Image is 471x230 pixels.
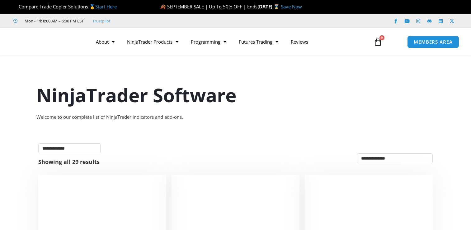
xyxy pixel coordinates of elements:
[92,17,111,25] a: Trustpilot
[13,3,117,10] span: Compare Trade Copier Solutions 🥇
[379,35,384,40] span: 0
[185,35,233,49] a: Programming
[257,3,281,10] strong: [DATE] ⌛
[36,113,435,122] div: Welcome to our complete list of NinjaTrader indicators and add-ons.
[281,3,302,10] a: Save Now
[121,35,185,49] a: NinjaTrader Products
[357,153,433,163] select: Shop order
[160,3,257,10] span: 🍂 SEPTEMBER SALE | Up To 50% OFF | Ends
[285,35,314,49] a: Reviews
[90,35,121,49] a: About
[36,82,435,108] h1: NinjaTrader Software
[364,33,392,51] a: 0
[38,159,100,165] p: Showing all 29 results
[14,4,18,9] img: 🏆
[414,40,453,44] span: MEMBERS AREA
[95,3,117,10] a: Start Here
[407,36,459,48] a: MEMBERS AREA
[23,17,84,25] span: Mon - Fri: 8:00 AM – 6:00 PM EST
[90,35,368,49] nav: Menu
[233,35,285,49] a: Futures Trading
[13,31,80,53] img: LogoAI | Affordable Indicators – NinjaTrader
